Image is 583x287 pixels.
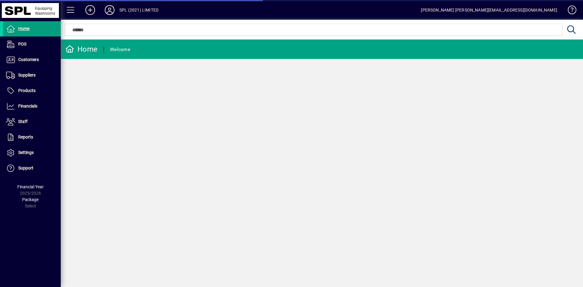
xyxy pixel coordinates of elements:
[18,42,26,46] span: POS
[18,88,36,93] span: Products
[18,73,36,77] span: Suppliers
[18,57,39,62] span: Customers
[119,5,159,15] div: SPL (2021) LIMITED
[421,5,557,15] div: [PERSON_NAME] [PERSON_NAME][EMAIL_ADDRESS][DOMAIN_NAME]
[100,5,119,15] button: Profile
[65,44,97,54] div: Home
[18,166,33,170] span: Support
[80,5,100,15] button: Add
[18,104,37,108] span: Financials
[110,45,130,54] div: Welcome
[3,52,61,67] a: Customers
[3,83,61,98] a: Products
[18,150,34,155] span: Settings
[18,135,33,139] span: Reports
[3,68,61,83] a: Suppliers
[3,145,61,160] a: Settings
[3,37,61,52] a: POS
[3,99,61,114] a: Financials
[18,26,29,31] span: Home
[3,114,61,129] a: Staff
[18,119,28,124] span: Staff
[22,197,39,202] span: Package
[563,1,575,21] a: Knowledge Base
[17,184,44,189] span: Financial Year
[3,130,61,145] a: Reports
[3,161,61,176] a: Support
